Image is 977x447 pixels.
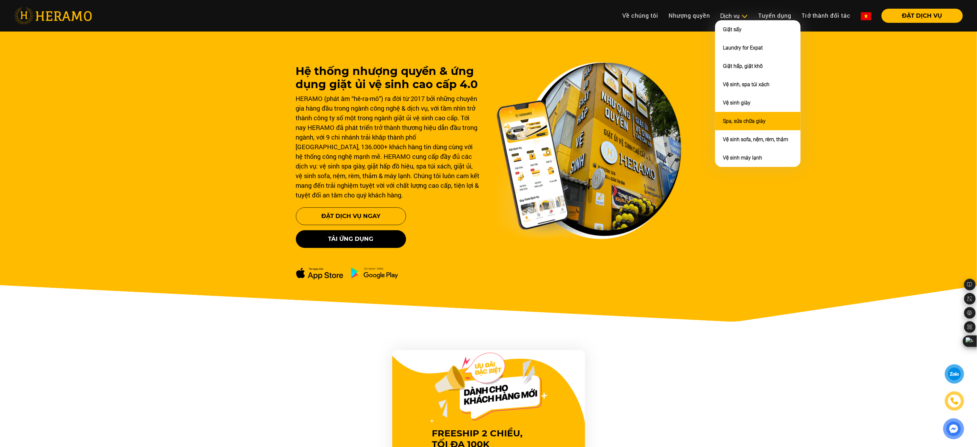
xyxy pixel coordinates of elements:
[663,9,715,23] a: Nhượng quyền
[723,155,762,161] a: Vệ sinh máy lạnh
[296,94,481,200] div: HERAMO (phát âm “hê-ra-mô”) ra đời từ 2017 bởi những chuyên gia hàng đầu trong ngành công nghệ & ...
[296,267,343,280] img: apple-dowload
[723,136,788,142] a: Vệ sinh sofa, nệm, rèm, thảm
[723,100,751,106] a: Vệ sinh giày
[720,12,748,20] div: Dịch vụ
[945,392,964,410] a: phone-icon
[741,13,748,20] img: subToggleIcon
[861,12,871,20] img: vn-flag.png
[14,7,92,24] img: heramo-logo.png
[430,353,547,423] img: Offer Header
[950,397,959,406] img: phone-icon
[876,13,963,19] a: ĐẶT DỊCH VỤ
[296,207,406,225] button: Đặt Dịch Vụ Ngay
[723,63,763,69] a: Giặt hấp, giặt khô
[796,9,856,23] a: Trở thành đối tác
[723,45,763,51] a: Laundry for Expat
[296,65,481,91] h1: Hệ thống nhượng quyền & ứng dụng giặt ủi vệ sinh cao cấp 4.0
[723,118,766,124] a: Spa, sửa chữa giày
[753,9,796,23] a: Tuyển dụng
[496,62,681,240] img: banner
[723,26,742,32] a: Giặt sấy
[882,9,963,23] button: ĐẶT DỊCH VỤ
[296,230,406,248] button: Tải ứng dụng
[617,9,663,23] a: Về chúng tôi
[723,81,769,87] a: Vệ sinh, spa túi xách
[351,267,398,279] img: ch-dowload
